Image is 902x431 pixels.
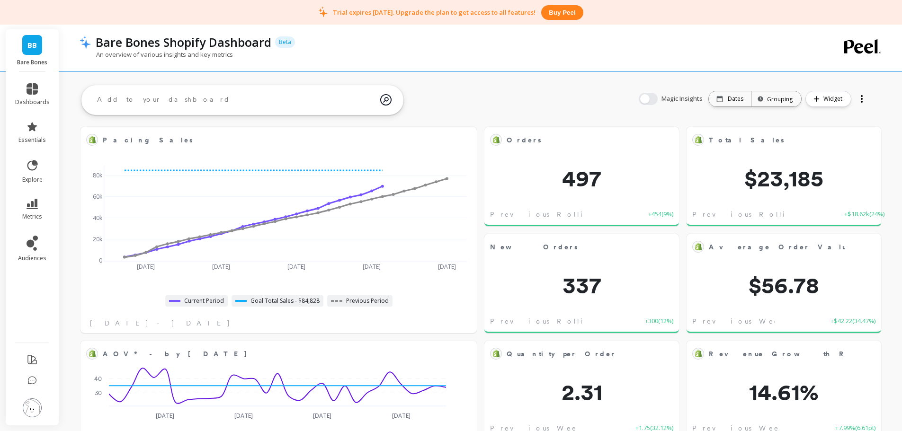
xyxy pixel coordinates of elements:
span: explore [22,176,43,184]
span: Total Sales [709,133,845,147]
button: Buy peel [541,5,583,20]
span: [DATE] - [DATE] [90,318,231,328]
p: Beta [275,36,295,48]
span: +300 ( 12% ) [645,317,673,326]
span: AOV* - by [DATE] [103,349,248,359]
span: Revenue Growth Rate [709,347,845,361]
span: $23,185 [687,167,881,190]
div: Grouping [760,95,793,104]
p: Bare Bones Shopify Dashboard [96,34,271,50]
span: Previous Rolling 7-day [490,317,642,326]
span: New Orders [490,242,578,252]
p: Bare Bones [15,59,50,66]
span: Previous Period [346,297,389,305]
span: Goal Total Sales - $84,828 [250,297,320,305]
span: dashboards [15,98,50,106]
span: Pacing Sales [103,135,193,145]
span: essentials [18,136,46,144]
img: magic search icon [380,87,392,113]
button: Widget [805,91,851,107]
span: +$42.22 ( 34.47% ) [831,317,875,326]
span: Average Order Value* [709,242,858,252]
span: Quantity per Order [507,349,616,359]
span: Orders [507,135,541,145]
span: 14.61% [687,381,881,404]
img: header icon [80,35,91,49]
span: Magic Insights [661,94,705,104]
span: metrics [22,213,42,220]
p: Trial expires [DATE]. Upgrade the plan to get access to all features! [333,8,536,17]
span: Previous Week [692,317,786,326]
span: Quantity per Order [507,347,643,361]
span: Previous Rolling 7-day [490,210,642,219]
span: Current Period [184,297,224,305]
span: Orders [507,133,643,147]
span: $56.78 [687,274,881,297]
span: AOV* - by Jul 31, 2025 [103,347,441,361]
p: An overview of various insights and key metrics [80,50,233,59]
span: 337 [484,274,679,297]
span: New Orders [490,240,643,254]
span: 497 [484,167,679,190]
span: Average Order Value* [709,240,845,254]
span: +454 ( 9% ) [648,210,673,219]
span: Pacing Sales [103,133,441,147]
span: Previous Rolling 7-day [692,210,844,219]
span: +$18.62k ( 24% ) [844,210,884,219]
span: Widget [823,94,845,104]
span: audiences [18,255,46,262]
span: Total Sales [709,135,784,145]
span: Revenue Growth Rate [709,349,868,359]
span: 2.31 [484,381,679,404]
span: BB [27,40,37,51]
p: Dates [728,95,743,103]
img: profile picture [23,398,42,417]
